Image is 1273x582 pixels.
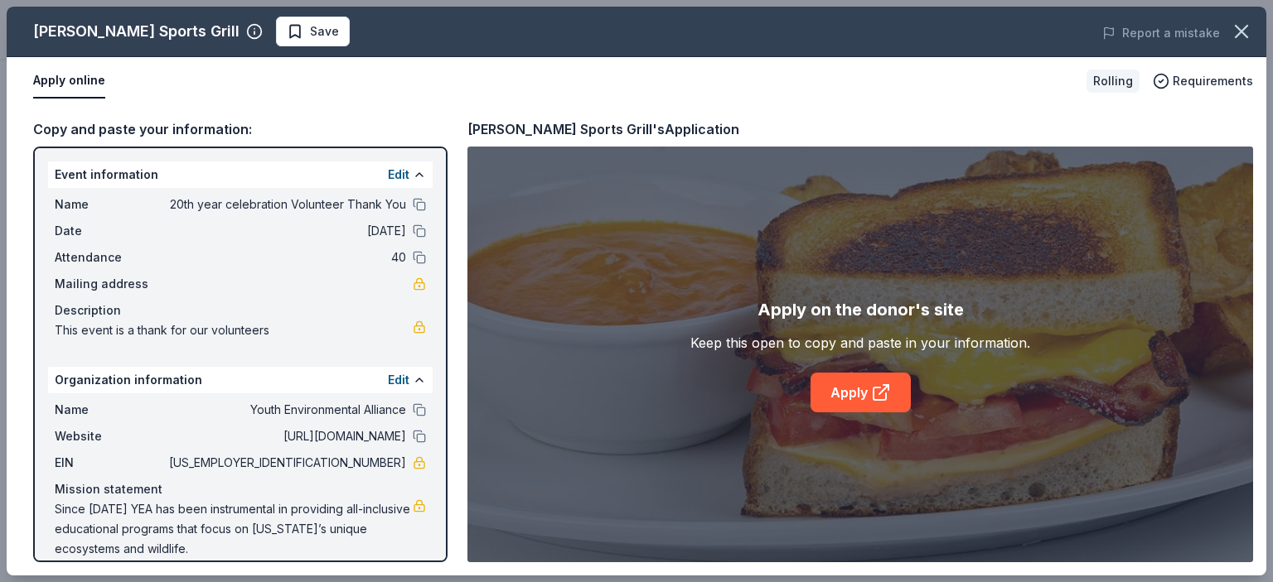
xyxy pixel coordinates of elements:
[166,248,406,267] span: 40
[166,426,406,446] span: [URL][DOMAIN_NAME]
[55,400,166,420] span: Name
[48,367,433,393] div: Organization information
[33,18,240,45] div: [PERSON_NAME] Sports Grill
[467,118,739,140] div: [PERSON_NAME] Sports Grill's Application
[55,274,166,294] span: Mailing address
[55,320,413,340] span: This event is a thank for our volunteers
[166,453,406,473] span: [US_EMPLOYER_IDENTIFICATION_NUMBER]
[310,22,339,41] span: Save
[1102,23,1220,43] button: Report a mistake
[33,64,105,99] button: Apply online
[55,499,413,559] span: Since [DATE] YEA has been instrumental in providing all-inclusive educational programs that focus...
[55,248,166,267] span: Attendance
[55,426,166,446] span: Website
[55,301,426,320] div: Description
[33,118,448,140] div: Copy and paste your information:
[758,296,964,323] div: Apply on the donor's site
[1153,71,1253,91] button: Requirements
[55,221,166,241] span: Date
[690,333,1030,353] div: Keep this open to copy and paste in your information.
[48,161,433,188] div: Event information
[166,195,406,214] span: 20th year celebration Volunteer Thank You
[811,373,911,412] a: Apply
[166,400,406,420] span: Youth Environmental Alliance
[166,221,406,241] span: [DATE]
[276,17,350,46] button: Save
[1173,71,1253,91] span: Requirements
[55,453,166,473] span: EIN
[55,479,426,499] div: Mission statement
[55,195,166,214] span: Name
[388,370,409,390] button: Edit
[388,165,409,185] button: Edit
[1087,70,1140,93] div: Rolling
